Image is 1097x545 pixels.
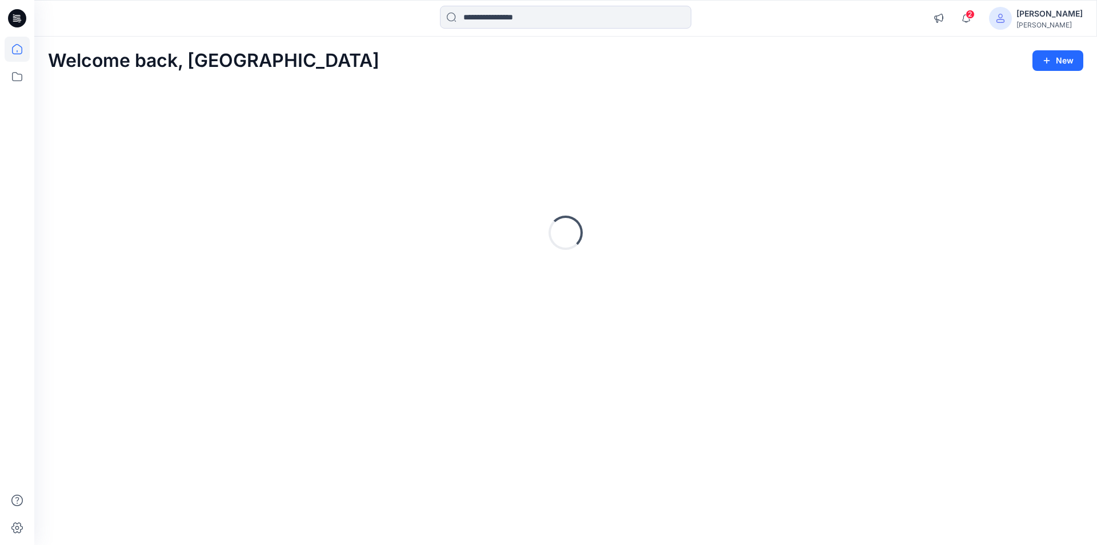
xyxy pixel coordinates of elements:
svg: avatar [996,14,1005,23]
button: New [1032,50,1083,71]
div: [PERSON_NAME] [1016,7,1083,21]
span: 2 [966,10,975,19]
div: [PERSON_NAME] [1016,21,1083,29]
h2: Welcome back, [GEOGRAPHIC_DATA] [48,50,379,71]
